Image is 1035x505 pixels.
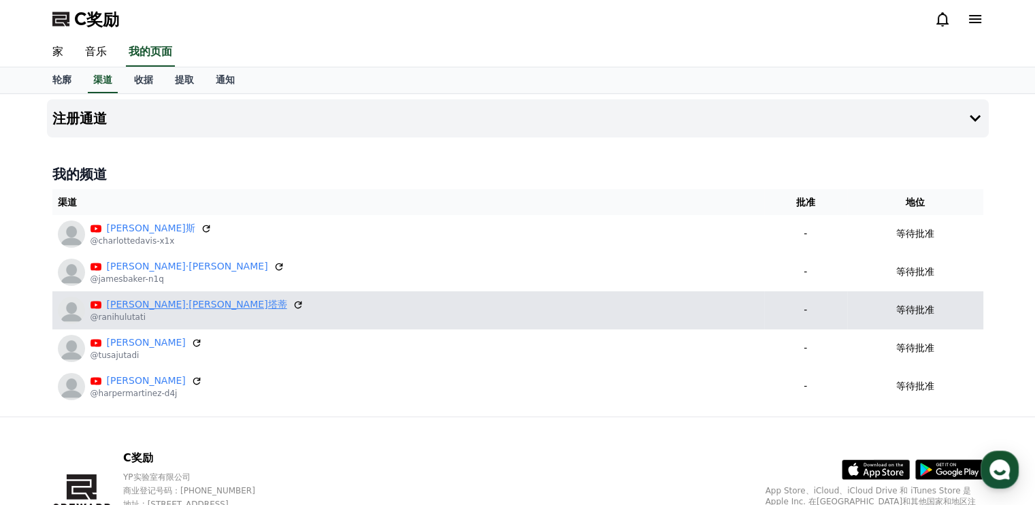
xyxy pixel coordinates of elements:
a: [PERSON_NAME]斯 [107,221,195,235]
font: 轮廓 [52,74,71,85]
font: 注册通道 [52,110,107,127]
a: [PERSON_NAME]·[PERSON_NAME]塔蒂 [107,297,287,312]
a: 渠道 [88,67,118,93]
a: Messages [90,392,176,426]
img: 拉尼·胡鲁塔蒂 [58,297,85,324]
font: 等待批准 [896,266,934,277]
a: [PERSON_NAME] [107,374,186,388]
span: Settings [201,412,235,423]
font: 收据 [134,74,153,85]
font: @ranihulutati [91,312,146,322]
a: [PERSON_NAME]·[PERSON_NAME] [107,259,268,274]
font: 渠道 [93,74,112,85]
font: @jamesbaker-n1q [91,274,164,284]
font: - [804,228,807,239]
font: [PERSON_NAME]斯 [107,223,195,233]
font: 等待批准 [896,342,934,353]
font: 商业登记号码：[PHONE_NUMBER] [123,486,255,495]
font: 音乐 [85,45,107,58]
font: [PERSON_NAME]·[PERSON_NAME]塔蒂 [107,299,287,310]
span: Messages [113,413,153,424]
font: 我的频道 [52,166,107,182]
font: 地位 [906,197,925,208]
font: - [804,266,807,277]
a: 提取 [164,67,205,93]
font: C奖励 [74,10,119,29]
img: 哈珀·马丁内斯 [58,373,85,400]
font: 通知 [216,74,235,85]
font: @harpermartinez-d4j [91,389,178,398]
font: 等待批准 [896,228,934,239]
font: 等待批准 [896,380,934,391]
a: 音乐 [74,38,118,67]
font: 渠道 [58,197,77,208]
a: Home [4,392,90,426]
font: @tusajutadi [91,351,139,360]
font: 家 [52,45,63,58]
font: [PERSON_NAME] [107,337,186,348]
font: - [804,342,807,353]
font: 提取 [175,74,194,85]
img: 夏洛特·戴维斯 [58,221,85,248]
font: 批准 [796,197,815,208]
a: 家 [42,38,74,67]
font: 等待批准 [896,304,934,315]
img: 詹姆斯·贝克 [58,259,85,286]
button: 注册通道 [47,99,989,137]
font: @charlottedavis-x1x [91,236,175,246]
font: - [804,380,807,391]
a: 轮廓 [42,67,82,93]
span: Home [35,412,59,423]
a: 我的页面 [126,38,175,67]
font: [PERSON_NAME] [107,375,186,386]
a: Settings [176,392,261,426]
font: [PERSON_NAME]·[PERSON_NAME] [107,261,268,272]
a: C奖励 [52,8,119,30]
font: C奖励 [123,451,153,464]
a: 通知 [205,67,246,93]
font: - [804,304,807,315]
img: 图萨·朱塔迪 [58,335,85,362]
font: 我的页面 [129,45,172,58]
font: YP实验室有限公司 [123,472,191,482]
a: [PERSON_NAME] [107,336,186,350]
a: 收据 [123,67,164,93]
